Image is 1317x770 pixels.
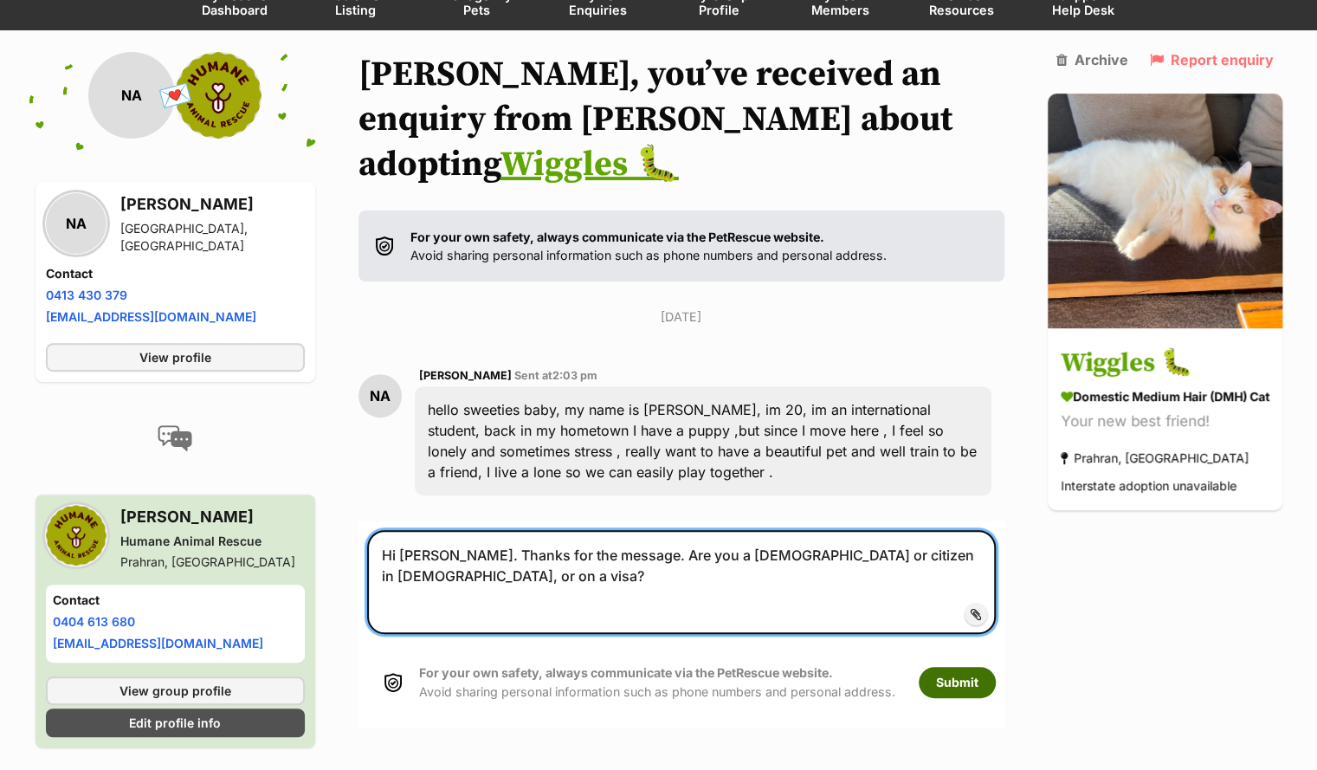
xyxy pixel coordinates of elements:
[53,592,298,609] h4: Contact
[1061,479,1236,494] span: Interstate adoption unavailable
[358,374,402,417] div: NA
[120,192,305,217] h3: [PERSON_NAME]
[139,348,211,366] span: View profile
[156,77,195,114] span: 💌
[919,667,996,698] button: Submit
[1061,447,1249,470] div: Prahran, [GEOGRAPHIC_DATA]
[46,343,305,372] a: View profile
[1061,345,1269,384] h3: Wiggles 🐛
[500,143,679,186] a: Wiggles 🐛
[1048,332,1282,511] a: Wiggles 🐛 Domestic Medium Hair (DMH) Cat Your new best friend! Prahran, [GEOGRAPHIC_DATA] Interst...
[120,505,295,529] h3: [PERSON_NAME]
[419,665,833,680] strong: For your own safety, always communicate via the PetRescue website.
[419,663,895,701] p: Avoid sharing personal information such as phone numbers and personal address.
[46,676,305,705] a: View group profile
[1056,52,1128,68] a: Archive
[120,553,295,571] div: Prahran, [GEOGRAPHIC_DATA]
[175,52,261,139] img: Humane Animal Rescue profile pic
[46,193,107,254] div: NA
[46,505,107,566] img: Humane Animal Rescue profile pic
[158,425,192,451] img: conversation-icon-4a6f8262b818ee0b60e3300018af0b2d0b884aa5de6e9bcb8d3d4eeb1a70a7c4.svg
[53,614,135,629] a: 0404 613 680
[46,265,305,282] h4: Contact
[1061,411,1269,434] div: Your new best friend!
[129,714,221,732] span: Edit profile info
[120,533,295,550] div: Humane Animal Rescue
[415,386,991,495] div: hello sweeties baby, my name is [PERSON_NAME], im 20, im an international student, back in my hom...
[120,220,305,255] div: [GEOGRAPHIC_DATA], [GEOGRAPHIC_DATA]
[552,369,597,382] span: 2:03 pm
[1150,52,1274,68] a: Report enquiry
[419,369,512,382] span: [PERSON_NAME]
[46,288,127,302] a: 0413 430 379
[1061,388,1269,406] div: Domestic Medium Hair (DMH) Cat
[88,52,175,139] div: NA
[53,636,263,650] a: [EMAIL_ADDRESS][DOMAIN_NAME]
[410,228,887,265] p: Avoid sharing personal information such as phone numbers and personal address.
[514,369,597,382] span: Sent at
[119,682,231,700] span: View group profile
[46,309,256,324] a: [EMAIL_ADDRESS][DOMAIN_NAME]
[1048,94,1282,328] img: Wiggles 🐛
[46,709,305,737] a: Edit profile info
[410,230,824,244] strong: For your own safety, always communicate via the PetRescue website.
[358,52,1004,187] h1: [PERSON_NAME], you’ve received an enquiry from [PERSON_NAME] about adopting
[358,307,1004,326] p: [DATE]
